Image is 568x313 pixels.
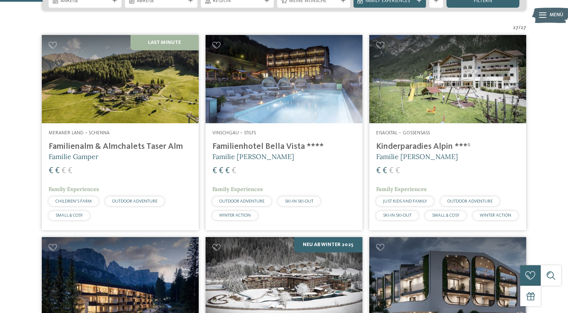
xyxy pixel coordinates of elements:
img: Familienhotels gesucht? Hier findet ihr die besten! [206,35,362,123]
span: € [68,167,72,175]
a: Familienhotels gesucht? Hier findet ihr die besten! Eisacktal – Gossensass Kinderparadies Alpin *... [369,35,526,231]
span: 27 [521,25,526,32]
span: Meraner Land – Schenna [49,130,110,136]
span: SMALL & COSY [55,213,83,217]
a: Familienhotels gesucht? Hier findet ihr die besten! Last Minute Meraner Land – Schenna Familienal... [42,35,199,231]
span: € [232,167,236,175]
span: 27 [513,25,519,32]
span: SKI-IN SKI-OUT [383,213,412,217]
span: € [49,167,53,175]
span: WINTER ACTION [480,213,511,217]
span: € [376,167,381,175]
span: Familie [PERSON_NAME] [376,152,458,161]
span: Eisacktal – Gossensass [376,130,430,136]
span: € [61,167,66,175]
span: CHILDREN’S FARM [55,199,92,203]
span: SKI-IN SKI-OUT [285,199,313,203]
span: SMALL & COSY [432,213,459,217]
span: € [389,167,394,175]
h4: Familienalm & Almchalets Taser Alm [49,142,192,152]
img: Kinderparadies Alpin ***ˢ [369,35,526,123]
span: € [395,167,400,175]
span: / [519,25,521,32]
span: JUST KIDS AND FAMILY [383,199,427,203]
span: Family Experiences [376,185,426,193]
h4: Familienhotel Bella Vista **** [212,142,356,152]
h4: Kinderparadies Alpin ***ˢ [376,142,519,152]
span: WINTER ACTION [219,213,251,217]
span: € [219,167,223,175]
span: € [225,167,230,175]
span: OUTDOOR ADVENTURE [112,199,157,203]
span: Family Experiences [49,185,99,193]
span: € [55,167,60,175]
span: € [383,167,387,175]
a: Familienhotels gesucht? Hier findet ihr die besten! Vinschgau – Stilfs Familienhotel Bella Vista ... [206,35,362,231]
span: Familie [PERSON_NAME] [212,152,294,161]
span: € [212,167,217,175]
span: OUTDOOR ADVENTURE [219,199,264,203]
span: Vinschgau – Stilfs [212,130,256,136]
span: Family Experiences [212,185,263,193]
span: OUTDOOR ADVENTURE [447,199,493,203]
span: Familie Gamper [49,152,99,161]
img: Familienhotels gesucht? Hier findet ihr die besten! [42,35,199,123]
